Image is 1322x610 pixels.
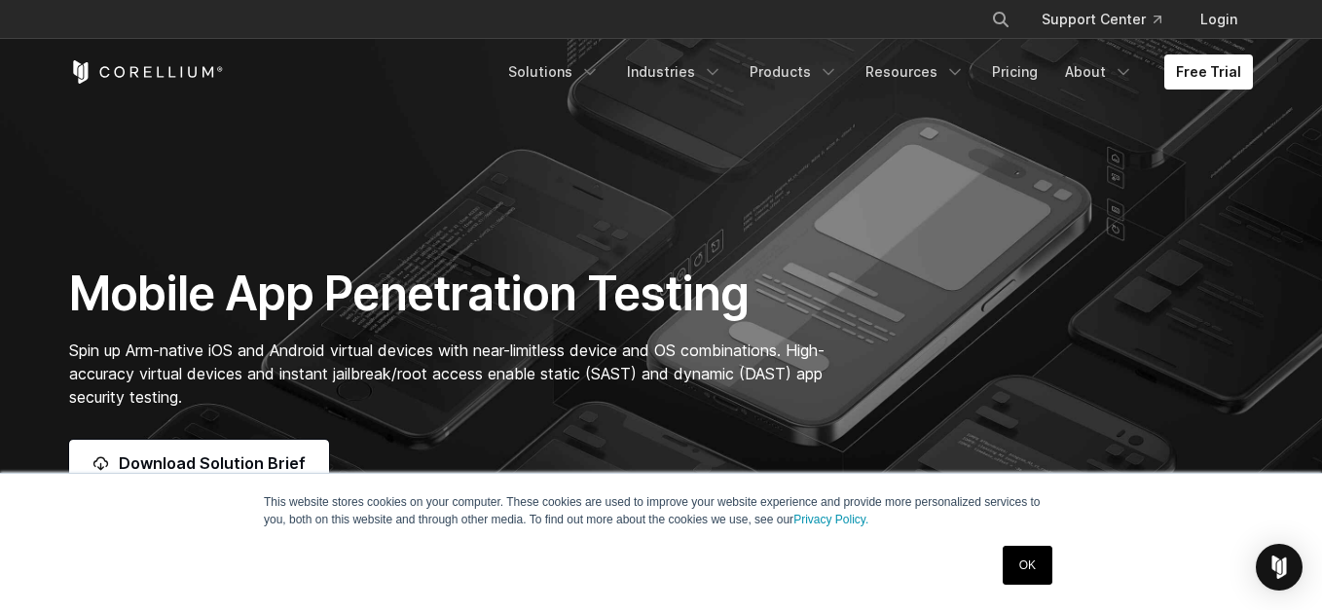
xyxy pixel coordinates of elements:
a: Solutions [496,54,611,90]
div: Open Intercom Messenger [1256,544,1303,591]
div: Navigation Menu [496,54,1253,90]
a: About [1053,54,1145,90]
a: Industries [615,54,734,90]
a: Corellium Home [69,60,224,84]
span: Spin up Arm-native iOS and Android virtual devices with near-limitless device and OS combinations... [69,341,825,407]
a: OK [1003,546,1052,585]
h1: Mobile App Penetration Testing [69,265,845,323]
div: Navigation Menu [968,2,1253,37]
a: Pricing [980,54,1049,90]
a: Login [1185,2,1253,37]
a: Support Center [1026,2,1177,37]
a: Free Trial [1164,54,1253,90]
a: Products [738,54,850,90]
span: Download Solution Brief [119,451,306,475]
button: Search [983,2,1018,37]
a: Privacy Policy. [793,513,868,526]
a: Download Solution Brief [69,440,329,486]
p: This website stores cookies on your computer. These cookies are used to improve your website expe... [264,493,1058,528]
a: Resources [854,54,976,90]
